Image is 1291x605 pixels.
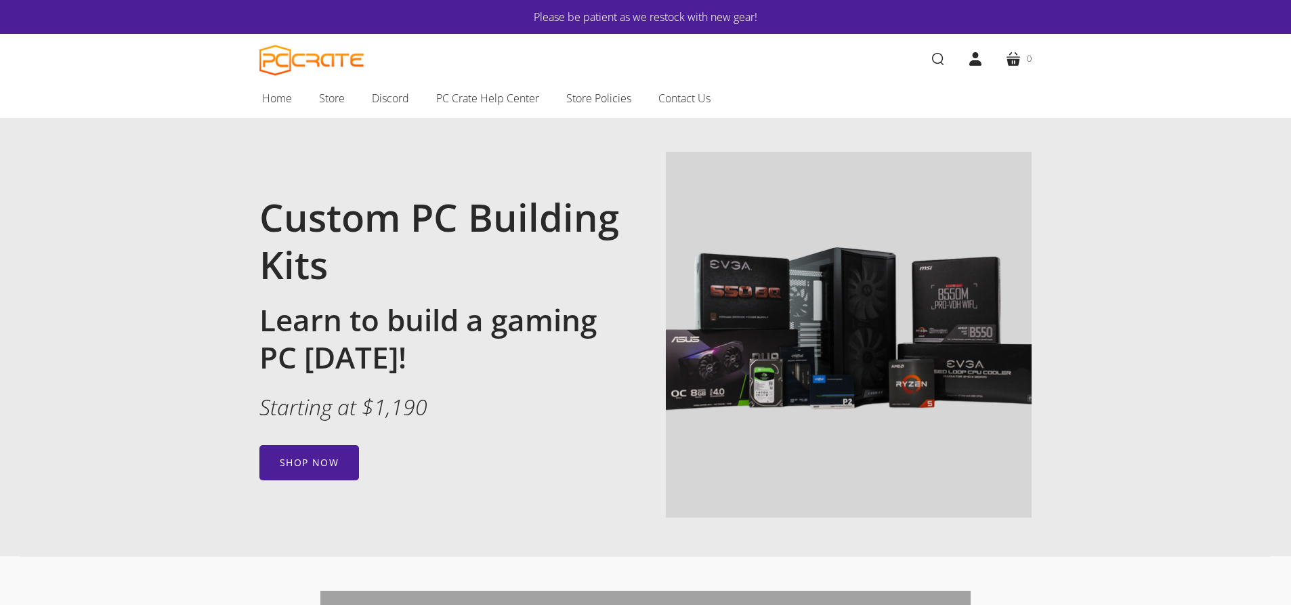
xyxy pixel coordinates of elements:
h2: Learn to build a gaming PC [DATE]! [259,301,625,376]
em: Starting at $1,190 [259,392,427,421]
img: Image with gaming PC components including Lian Li 205 Lancool case, MSI B550M motherboard, EVGA 6... [666,152,1032,518]
span: Home [262,89,292,107]
a: Store Policies [553,84,645,112]
a: PC Crate Help Center [423,84,553,112]
span: Contact Us [658,89,711,107]
a: Please be patient as we restock with new gear! [300,8,991,26]
a: Discord [358,84,423,112]
span: Store [319,89,345,107]
span: PC Crate Help Center [436,89,539,107]
a: Shop now [259,445,359,480]
span: Store Policies [566,89,631,107]
span: 0 [1027,51,1032,66]
a: PC CRATE [259,45,364,76]
nav: Main navigation [239,84,1052,118]
a: Contact Us [645,84,724,112]
a: Home [249,84,305,112]
a: Store [305,84,358,112]
h1: Custom PC Building Kits [259,193,625,288]
span: Discord [372,89,409,107]
a: 0 [994,40,1042,78]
